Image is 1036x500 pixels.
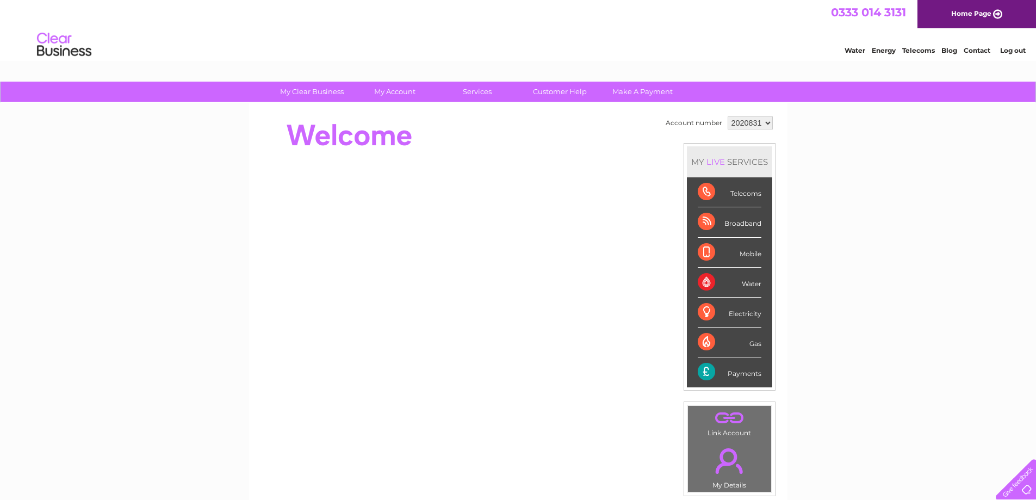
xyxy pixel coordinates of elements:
[902,46,935,54] a: Telecoms
[698,177,761,207] div: Telecoms
[262,6,776,53] div: Clear Business is a trading name of Verastar Limited (registered in [GEOGRAPHIC_DATA] No. 3667643...
[687,439,772,492] td: My Details
[704,157,727,167] div: LIVE
[698,207,761,237] div: Broadband
[687,405,772,440] td: Link Account
[941,46,957,54] a: Blog
[698,238,761,268] div: Mobile
[36,28,92,61] img: logo.png
[432,82,522,102] a: Services
[598,82,687,102] a: Make A Payment
[687,146,772,177] div: MY SERVICES
[663,114,725,132] td: Account number
[831,5,906,19] a: 0333 014 3131
[1000,46,1026,54] a: Log out
[845,46,865,54] a: Water
[698,298,761,328] div: Electricity
[267,82,357,102] a: My Clear Business
[691,409,768,428] a: .
[350,82,439,102] a: My Account
[691,442,768,480] a: .
[872,46,896,54] a: Energy
[515,82,605,102] a: Customer Help
[964,46,990,54] a: Contact
[698,268,761,298] div: Water
[698,357,761,387] div: Payments
[698,328,761,357] div: Gas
